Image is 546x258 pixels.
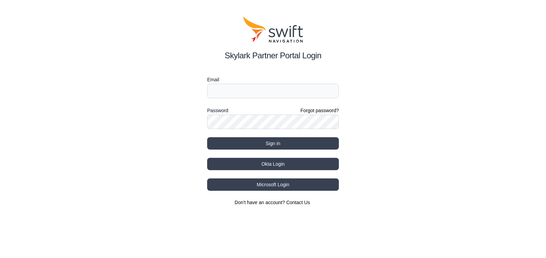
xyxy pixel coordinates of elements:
[207,158,339,170] button: Okta Login
[207,75,339,84] label: Email
[207,106,228,115] label: Password
[300,107,339,114] a: Forgot password?
[207,49,339,62] h2: Skylark Partner Portal Login
[207,178,339,191] button: Microsoft Login
[207,199,339,206] section: Don't have an account?
[286,200,310,205] a: Contact Us
[207,137,339,150] button: Sign in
